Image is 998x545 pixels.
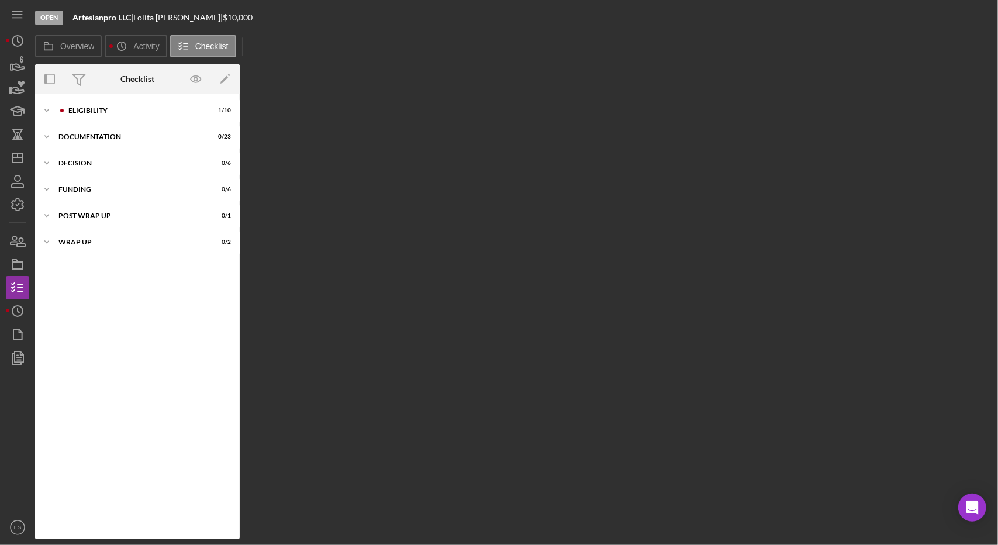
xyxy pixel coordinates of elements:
[133,42,159,51] label: Activity
[58,160,202,167] div: Decision
[72,12,131,22] b: Artesianpro LLC
[58,239,202,246] div: Wrap up
[133,13,223,22] div: Lolita [PERSON_NAME] |
[170,35,236,57] button: Checklist
[958,494,986,522] div: Open Intercom Messenger
[58,186,202,193] div: Funding
[14,525,22,531] text: ES
[72,13,133,22] div: |
[195,42,229,51] label: Checklist
[210,212,231,219] div: 0 / 1
[210,186,231,193] div: 0 / 6
[105,35,167,57] button: Activity
[60,42,94,51] label: Overview
[210,133,231,140] div: 0 / 23
[210,160,231,167] div: 0 / 6
[223,12,253,22] span: $10,000
[210,239,231,246] div: 0 / 2
[35,35,102,57] button: Overview
[68,107,202,114] div: Eligibility
[35,11,63,25] div: Open
[58,212,202,219] div: Post Wrap Up
[120,74,154,84] div: Checklist
[6,516,29,539] button: ES
[210,107,231,114] div: 1 / 10
[58,133,202,140] div: Documentation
